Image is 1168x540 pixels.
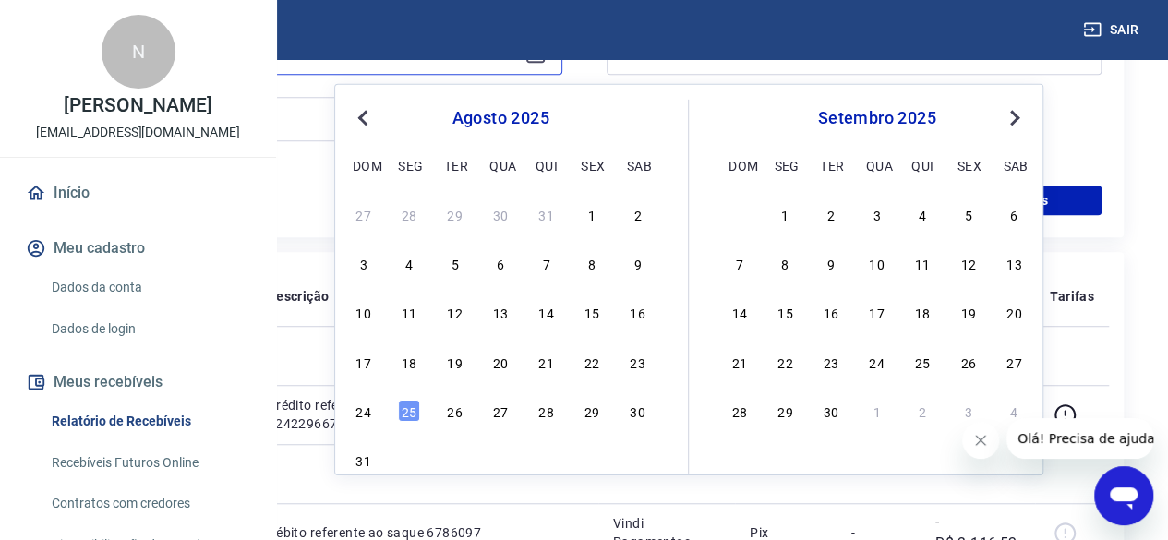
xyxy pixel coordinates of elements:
div: Choose sexta-feira, 3 de outubro de 2025 [957,400,980,422]
div: Choose terça-feira, 2 de setembro de 2025 [820,203,842,225]
div: N [102,15,175,89]
div: Choose quarta-feira, 6 de agosto de 2025 [489,252,512,274]
div: Choose quarta-feira, 3 de setembro de 2025 [866,203,888,225]
div: Choose domingo, 14 de setembro de 2025 [728,301,751,323]
div: Choose terça-feira, 23 de setembro de 2025 [820,350,842,372]
div: Choose domingo, 31 de agosto de 2025 [353,449,375,471]
div: Choose terça-feira, 12 de agosto de 2025 [444,301,466,323]
div: Choose terça-feira, 29 de julho de 2025 [444,203,466,225]
div: Choose domingo, 17 de agosto de 2025 [353,350,375,372]
div: Choose sábado, 13 de setembro de 2025 [1003,252,1025,274]
span: Olá! Precisa de ajuda? [11,13,155,28]
div: Choose domingo, 3 de agosto de 2025 [353,252,375,274]
button: Sair [1079,13,1146,47]
div: Choose quinta-feira, 28 de agosto de 2025 [536,400,558,422]
div: Choose quarta-feira, 13 de agosto de 2025 [489,301,512,323]
div: Choose segunda-feira, 11 de agosto de 2025 [398,301,420,323]
div: Choose terça-feira, 30 de setembro de 2025 [820,400,842,422]
div: Choose segunda-feira, 15 de setembro de 2025 [774,301,796,323]
div: sab [627,153,649,175]
div: Choose quarta-feira, 30 de julho de 2025 [489,203,512,225]
div: Choose sexta-feira, 1 de agosto de 2025 [581,203,603,225]
div: Choose sábado, 30 de agosto de 2025 [627,400,649,422]
div: Choose terça-feira, 16 de setembro de 2025 [820,301,842,323]
div: agosto 2025 [350,107,651,129]
div: month 2025-09 [726,200,1028,424]
div: Choose sábado, 23 de agosto de 2025 [627,350,649,372]
div: Choose segunda-feira, 29 de setembro de 2025 [774,400,796,422]
p: Tarifas [1050,287,1094,306]
div: Choose segunda-feira, 25 de agosto de 2025 [398,400,420,422]
div: Choose terça-feira, 2 de setembro de 2025 [444,449,466,471]
div: Choose segunda-feira, 8 de setembro de 2025 [774,252,796,274]
input: Data final [82,105,517,133]
div: Choose sexta-feira, 19 de setembro de 2025 [957,301,980,323]
div: Choose quarta-feira, 10 de setembro de 2025 [866,252,888,274]
div: Choose segunda-feira, 1 de setembro de 2025 [774,203,796,225]
p: Descrição [268,287,330,306]
div: Choose segunda-feira, 22 de setembro de 2025 [774,350,796,372]
div: Choose domingo, 21 de setembro de 2025 [728,350,751,372]
div: Choose domingo, 10 de agosto de 2025 [353,301,375,323]
a: Dados de login [44,310,254,348]
iframe: Fechar mensagem [962,422,999,459]
div: Choose sábado, 16 de agosto de 2025 [627,301,649,323]
div: Choose terça-feira, 9 de setembro de 2025 [820,252,842,274]
div: Choose domingo, 28 de setembro de 2025 [728,400,751,422]
p: [EMAIL_ADDRESS][DOMAIN_NAME] [36,123,240,142]
div: setembro 2025 [726,107,1028,129]
div: sex [581,153,603,175]
div: sex [957,153,980,175]
div: ter [444,153,466,175]
div: Choose sábado, 6 de setembro de 2025 [627,449,649,471]
button: Previous Month [352,107,374,129]
div: Choose quinta-feira, 4 de setembro de 2025 [536,449,558,471]
div: qui [911,153,933,175]
div: Choose sexta-feira, 5 de setembro de 2025 [957,203,980,225]
div: Choose sexta-feira, 22 de agosto de 2025 [581,350,603,372]
div: Choose quinta-feira, 14 de agosto de 2025 [536,301,558,323]
div: Choose segunda-feira, 1 de setembro de 2025 [398,449,420,471]
div: Choose segunda-feira, 4 de agosto de 2025 [398,252,420,274]
div: ter [820,153,842,175]
div: Choose terça-feira, 26 de agosto de 2025 [444,400,466,422]
button: Next Month [1004,107,1026,129]
div: Choose sexta-feira, 12 de setembro de 2025 [957,252,980,274]
a: Relatório de Recebíveis [44,402,254,440]
div: Choose quinta-feira, 4 de setembro de 2025 [911,203,933,225]
div: Choose sábado, 6 de setembro de 2025 [1003,203,1025,225]
a: Recebíveis Futuros Online [44,444,254,482]
a: Início [22,173,254,213]
div: Choose segunda-feira, 18 de agosto de 2025 [398,350,420,372]
iframe: Mensagem da empresa [1006,418,1153,459]
div: dom [353,153,375,175]
a: Contratos com credores [44,485,254,522]
div: Choose quinta-feira, 11 de setembro de 2025 [911,252,933,274]
div: Choose segunda-feira, 28 de julho de 2025 [398,203,420,225]
div: Choose sábado, 27 de setembro de 2025 [1003,350,1025,372]
div: Choose domingo, 7 de setembro de 2025 [728,252,751,274]
button: Meus recebíveis [22,362,254,402]
div: Choose sábado, 9 de agosto de 2025 [627,252,649,274]
div: Choose quinta-feira, 25 de setembro de 2025 [911,350,933,372]
div: Choose sexta-feira, 5 de setembro de 2025 [581,449,603,471]
div: Choose quarta-feira, 17 de setembro de 2025 [866,301,888,323]
div: Choose sexta-feira, 29 de agosto de 2025 [581,400,603,422]
div: Choose quinta-feira, 31 de julho de 2025 [536,203,558,225]
div: Choose domingo, 24 de agosto de 2025 [353,400,375,422]
div: sab [1003,153,1025,175]
div: Choose quarta-feira, 20 de agosto de 2025 [489,350,512,372]
iframe: Botão para abrir a janela de mensagens [1094,466,1153,525]
div: month 2025-08 [350,200,651,474]
a: Dados da conta [44,269,254,306]
div: Choose quarta-feira, 27 de agosto de 2025 [489,400,512,422]
button: Meu cadastro [22,228,254,269]
div: Choose sexta-feira, 15 de agosto de 2025 [581,301,603,323]
div: Choose quarta-feira, 1 de outubro de 2025 [866,400,888,422]
div: Choose domingo, 27 de julho de 2025 [353,203,375,225]
div: Choose quarta-feira, 3 de setembro de 2025 [489,449,512,471]
div: qua [489,153,512,175]
div: Choose quinta-feira, 18 de setembro de 2025 [911,301,933,323]
div: qua [866,153,888,175]
div: Choose sexta-feira, 8 de agosto de 2025 [581,252,603,274]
